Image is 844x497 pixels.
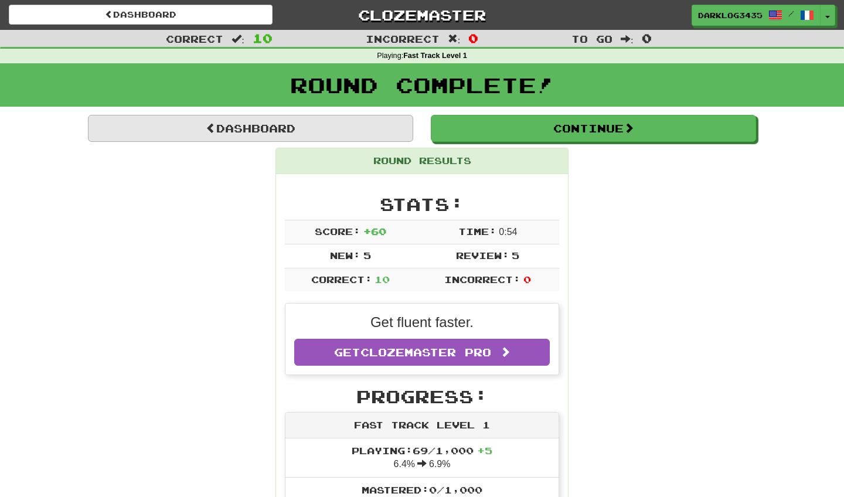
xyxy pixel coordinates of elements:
[88,115,413,142] a: Dashboard
[285,387,559,406] h2: Progress:
[311,274,372,285] span: Correct:
[523,274,531,285] span: 0
[285,413,559,438] div: Fast Track Level 1
[352,445,492,456] span: Playing: 69 / 1,000
[285,195,559,214] h2: Stats:
[166,33,223,45] span: Correct
[512,250,519,261] span: 5
[294,312,550,332] p: Get fluent faster.
[692,5,821,26] a: DarkLog3435 /
[360,346,491,359] span: Clozemaster Pro
[315,226,360,237] span: Score:
[621,34,634,44] span: :
[253,31,273,45] span: 10
[403,52,467,60] strong: Fast Track Level 1
[458,226,496,237] span: Time:
[499,227,517,237] span: 0 : 54
[276,148,568,174] div: Round Results
[448,34,461,44] span: :
[232,34,244,44] span: :
[444,274,520,285] span: Incorrect:
[698,10,763,21] span: DarkLog3435
[4,73,840,97] h1: Round Complete!
[788,9,794,18] span: /
[285,438,559,478] li: 6.4% 6.9%
[363,226,386,237] span: + 60
[290,5,554,25] a: Clozemaster
[9,5,273,25] a: Dashboard
[477,445,492,456] span: + 5
[375,274,390,285] span: 10
[362,484,482,495] span: Mastered: 0 / 1,000
[330,250,360,261] span: New:
[456,250,509,261] span: Review:
[571,33,612,45] span: To go
[431,115,756,142] button: Continue
[294,339,550,366] a: GetClozemaster Pro
[363,250,371,261] span: 5
[366,33,440,45] span: Incorrect
[642,31,652,45] span: 0
[468,31,478,45] span: 0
